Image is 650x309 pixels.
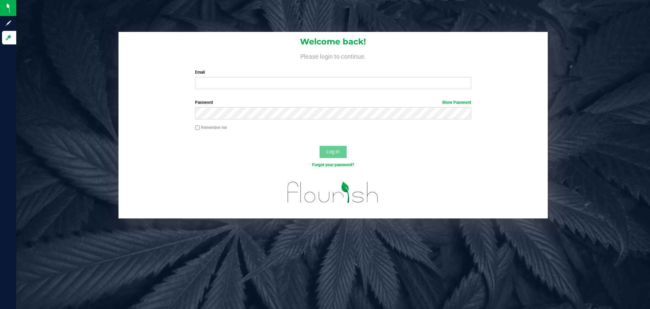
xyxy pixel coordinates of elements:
[326,149,340,154] span: Log In
[195,69,471,75] label: Email
[195,100,213,105] span: Password
[118,37,548,46] h1: Welcome back!
[195,124,227,131] label: Remember me
[5,20,12,26] inline-svg: Sign up
[442,100,471,105] a: Show Password
[5,34,12,41] inline-svg: Log in
[320,146,347,158] button: Log In
[312,162,354,167] a: Forgot your password?
[279,175,387,210] img: flourish_logo.svg
[195,125,200,130] input: Remember me
[118,52,548,60] h4: Please login to continue.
